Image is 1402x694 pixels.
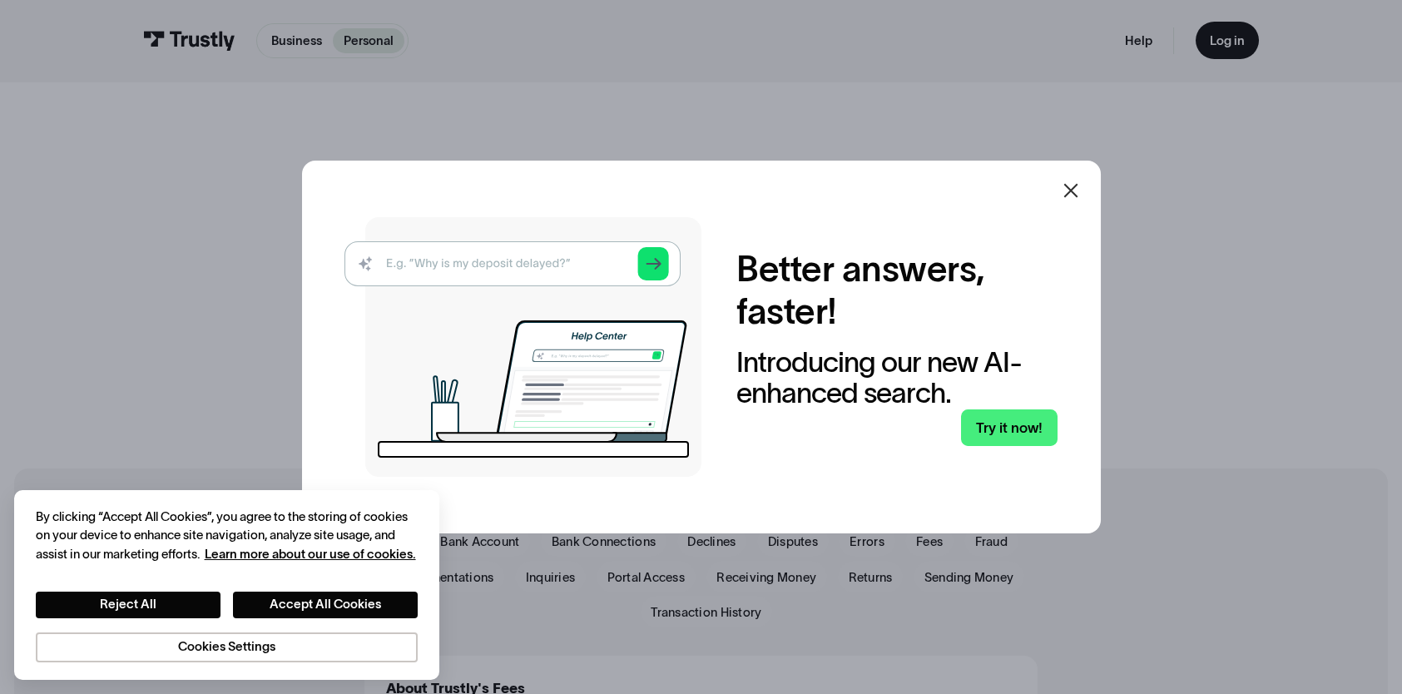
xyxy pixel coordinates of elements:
a: Try it now! [961,409,1058,447]
a: More information about your privacy, opens in a new tab [205,547,416,561]
button: Accept All Cookies [233,592,418,618]
div: Introducing our new AI-enhanced search. [736,347,1058,409]
div: Cookie banner [14,490,439,680]
h2: Better answers, faster! [736,248,1058,333]
div: By clicking “Accept All Cookies”, you agree to the storing of cookies on your device to enhance s... [36,508,419,563]
button: Reject All [36,592,220,618]
div: Privacy [36,508,419,662]
button: Cookies Settings [36,632,419,662]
